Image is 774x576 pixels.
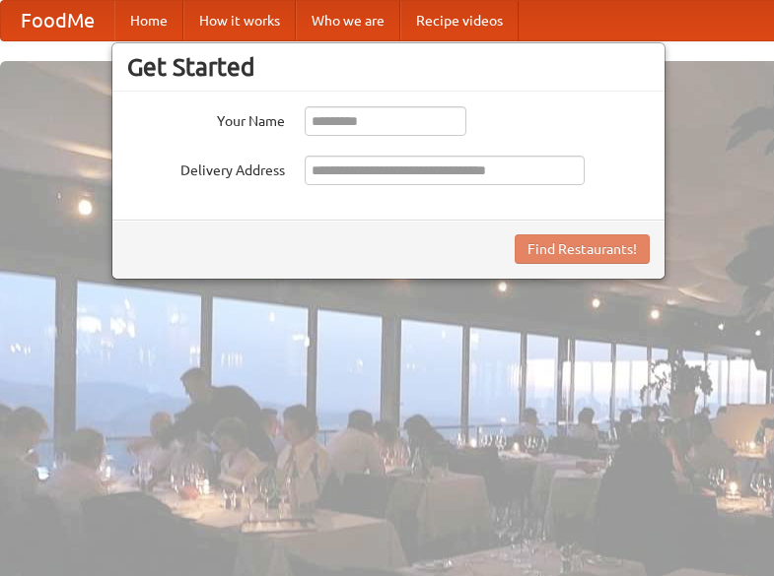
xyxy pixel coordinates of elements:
[1,1,114,40] a: FoodMe
[183,1,296,40] a: How it works
[296,1,400,40] a: Who we are
[127,52,650,82] h3: Get Started
[127,106,285,131] label: Your Name
[114,1,183,40] a: Home
[515,234,650,264] button: Find Restaurants!
[400,1,519,40] a: Recipe videos
[127,156,285,180] label: Delivery Address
